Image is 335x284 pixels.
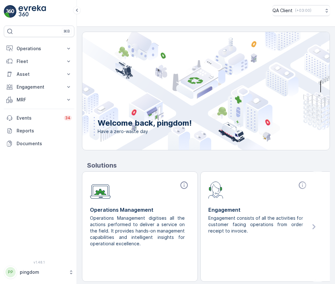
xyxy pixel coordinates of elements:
[4,55,74,68] button: Fleet
[17,84,62,90] p: Engagement
[4,93,74,106] button: MRF
[90,206,190,214] p: Operations Management
[208,206,308,214] p: Engagement
[17,45,62,52] p: Operations
[4,112,74,124] a: Events34
[4,265,74,279] button: PPpingdom
[4,42,74,55] button: Operations
[4,68,74,81] button: Asset
[65,115,71,121] p: 34
[17,97,62,103] p: MRF
[17,128,72,134] p: Reports
[17,115,60,121] p: Events
[17,58,62,65] p: Fleet
[5,267,16,277] div: PP
[17,140,72,147] p: Documents
[4,137,74,150] a: Documents
[90,181,111,199] img: module-icon
[4,5,17,18] img: logo
[87,161,330,170] p: Solutions
[63,29,70,34] p: ⌘B
[17,71,62,77] p: Asset
[4,260,74,264] span: v 1.48.1
[272,5,330,16] button: QA Client(+03:00)
[272,7,293,14] p: QA Client
[19,5,46,18] img: logo_light-DOdMpM7g.png
[98,118,192,128] p: Welcome back, pingdom!
[295,8,311,13] p: ( +03:00 )
[20,269,65,275] p: pingdom
[90,215,185,247] p: Operations Management digitises all the actions performed to deliver a service on the field. It p...
[4,124,74,137] a: Reports
[208,215,303,234] p: Engagement consists of all the activities for customer facing operations from order receipt to in...
[54,32,330,150] img: city illustration
[208,181,223,199] img: module-icon
[4,81,74,93] button: Engagement
[98,128,192,135] span: Have a zero-waste day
